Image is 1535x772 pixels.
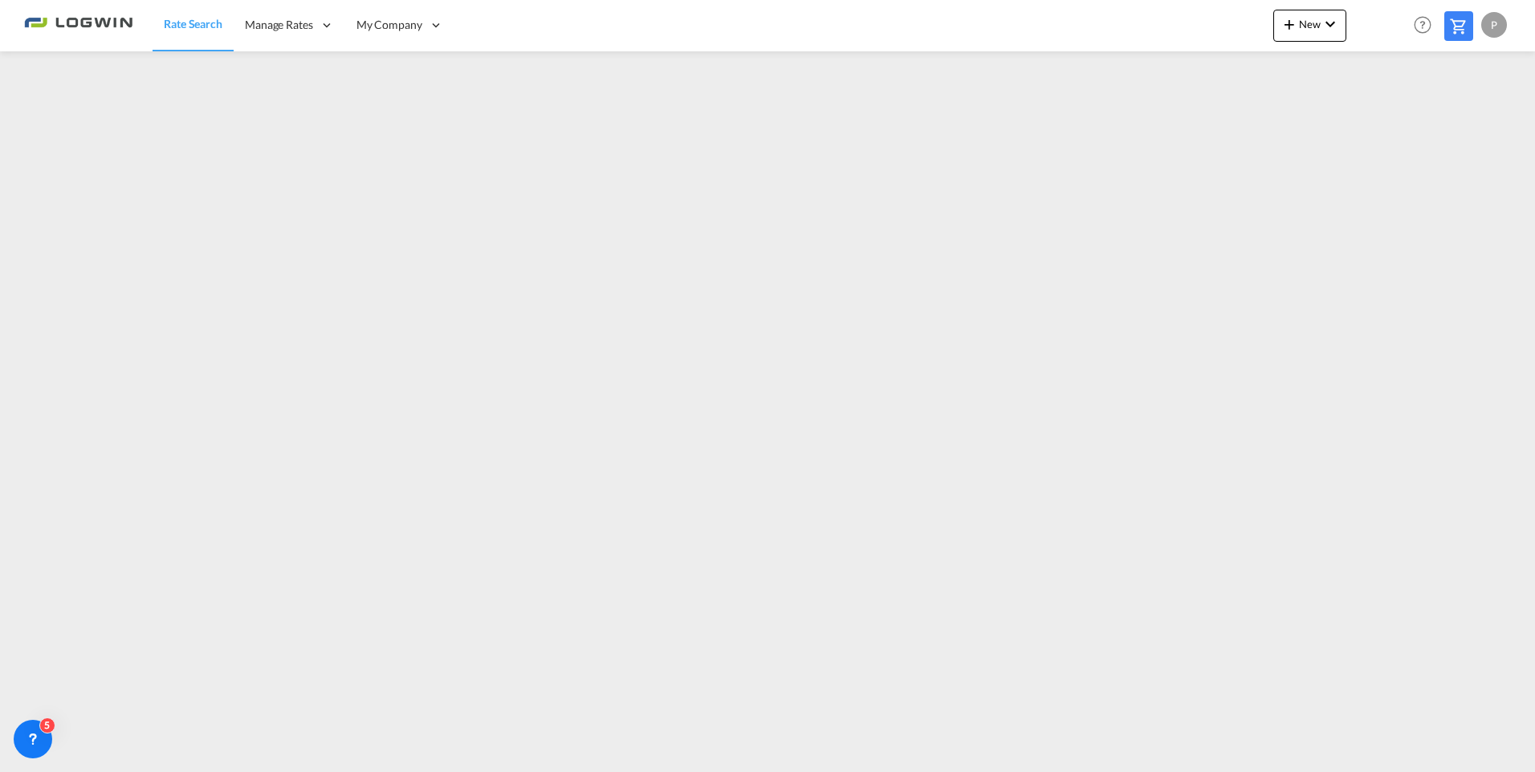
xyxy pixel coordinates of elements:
[1409,11,1436,39] span: Help
[245,17,313,33] span: Manage Rates
[1409,11,1444,40] div: Help
[356,17,422,33] span: My Company
[1321,14,1340,34] md-icon: icon-chevron-down
[1280,18,1340,30] span: New
[1280,14,1299,34] md-icon: icon-plus 400-fg
[1481,12,1507,38] div: P
[1273,10,1346,42] button: icon-plus 400-fgNewicon-chevron-down
[164,17,222,30] span: Rate Search
[24,7,132,43] img: 2761ae10d95411efa20a1f5e0282d2d7.png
